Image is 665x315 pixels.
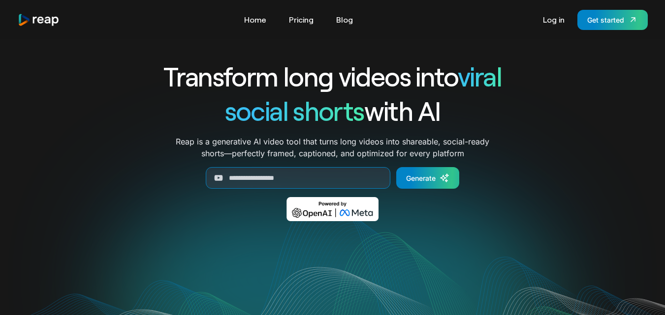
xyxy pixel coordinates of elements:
div: Get started [587,15,624,25]
div: Generate [406,173,436,183]
a: Pricing [284,12,318,28]
a: Log in [538,12,570,28]
a: Blog [331,12,358,28]
span: social shorts [225,94,364,126]
form: Generate Form [128,167,538,189]
a: home [18,13,60,27]
a: Home [239,12,271,28]
a: Get started [577,10,648,30]
img: Powered by OpenAI & Meta [286,197,379,221]
img: reap logo [18,13,60,27]
p: Reap is a generative AI video tool that turns long videos into shareable, social-ready shorts—per... [176,136,489,159]
h1: with AI [128,93,538,128]
span: viral [458,60,502,92]
a: Generate [396,167,459,189]
h1: Transform long videos into [128,59,538,93]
